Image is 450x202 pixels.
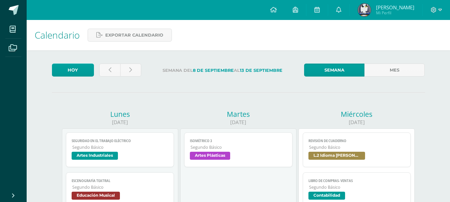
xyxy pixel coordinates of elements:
[308,192,345,200] span: Contabilidad
[240,68,282,73] strong: 13 de Septiembre
[72,184,169,190] span: Segundo Básico
[190,152,230,160] span: Artes Plásticas
[88,29,172,42] a: Exportar calendario
[309,144,405,150] span: Segundo Básico
[180,119,296,126] div: [DATE]
[308,179,405,183] span: Libro de Compras- Ventas
[66,132,174,167] a: Seguridad en el trabajo eléctricoSegundo BásicoArtes Industriales
[184,132,292,167] a: Isométrico 3Segundo BásicoArtes Plásticas
[62,119,178,126] div: [DATE]
[35,29,80,41] span: Calendario
[190,139,287,143] span: Isométrico 3
[72,144,169,150] span: Segundo Básico
[308,152,365,160] span: L.2 Idioma [PERSON_NAME]
[304,64,364,77] a: Semana
[376,4,414,11] span: [PERSON_NAME]
[191,144,287,150] span: Segundo Básico
[309,184,405,190] span: Segundo Básico
[147,64,299,77] label: Semana del al
[303,132,411,167] a: Revisión de cuadernoSegundo BásicoL.2 Idioma [PERSON_NAME]
[105,29,163,41] span: Exportar calendario
[72,152,118,160] span: Artes Industriales
[72,179,169,183] span: Escenografía teatral
[376,10,414,16] span: Mi Perfil
[298,109,415,119] div: Miércoles
[52,64,94,77] a: Hoy
[72,192,120,200] span: Educación Musical
[62,109,178,119] div: Lunes
[358,3,371,17] img: 4f25c287ea62b23c3801fb3e955ce773.png
[180,109,296,119] div: Martes
[364,64,425,77] a: Mes
[193,68,234,73] strong: 8 de Septiembre
[298,119,415,126] div: [DATE]
[308,139,405,143] span: Revisión de cuaderno
[72,139,169,143] span: Seguridad en el trabajo eléctrico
